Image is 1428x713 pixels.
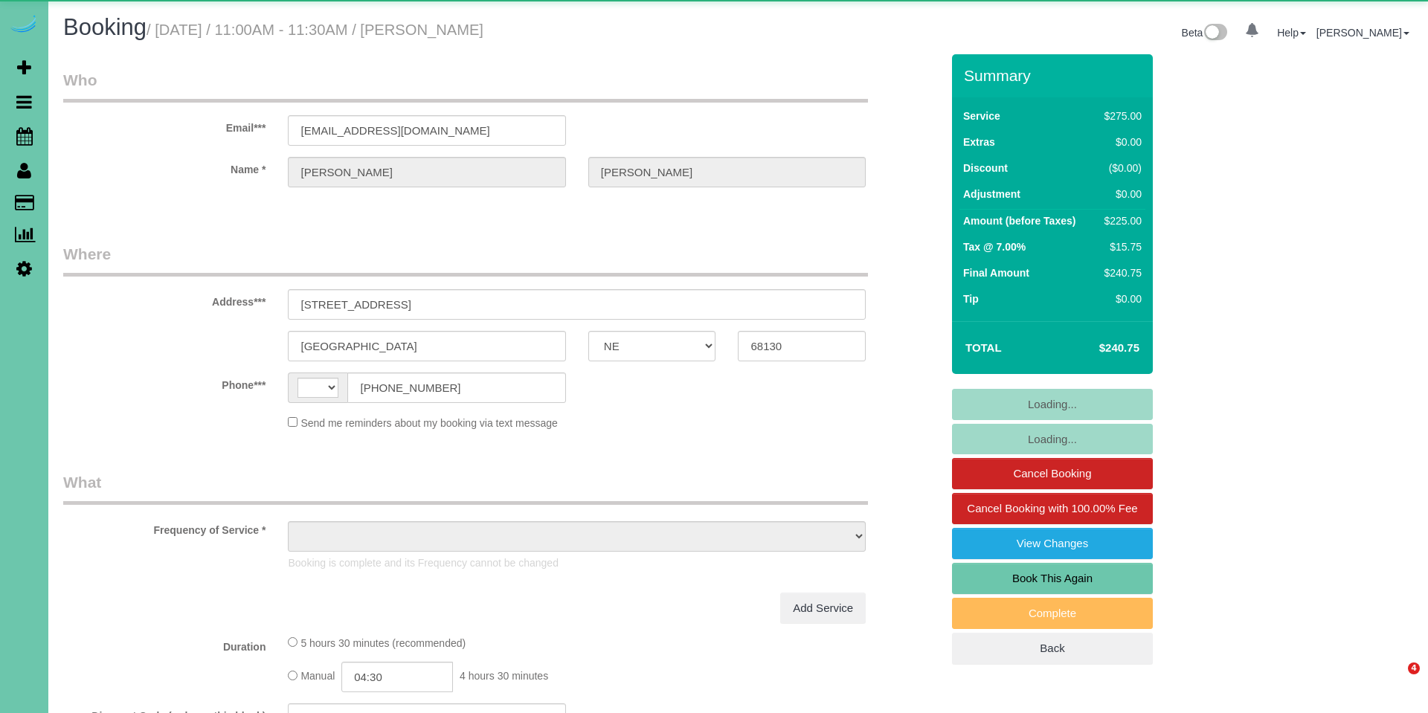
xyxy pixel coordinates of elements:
div: $240.75 [1099,265,1142,280]
div: $0.00 [1099,187,1142,201]
h4: $240.75 [1055,342,1139,355]
label: Service [963,109,1000,123]
legend: Where [63,243,868,277]
h3: Summary [964,67,1145,84]
label: Frequency of Service * [52,517,277,538]
a: Beta [1182,27,1228,39]
div: $275.00 [1099,109,1142,123]
a: Help [1277,27,1306,39]
span: 4 [1408,662,1420,674]
a: Book This Again [952,563,1153,594]
span: 4 hours 30 minutes [460,671,548,683]
img: New interface [1203,24,1227,43]
label: Extras [963,135,995,149]
div: $0.00 [1099,291,1142,306]
a: Cancel Booking [952,458,1153,489]
a: Add Service [780,593,866,624]
a: View Changes [952,528,1153,559]
label: Final Amount [963,265,1029,280]
small: / [DATE] / 11:00AM - 11:30AM / [PERSON_NAME] [147,22,483,38]
span: Send me reminders about my booking via text message [300,417,558,429]
p: Booking is complete and its Frequency cannot be changed [288,555,866,570]
legend: What [63,471,868,505]
label: Discount [963,161,1008,175]
iframe: Intercom live chat [1377,662,1413,698]
legend: Who [63,69,868,103]
a: Cancel Booking with 100.00% Fee [952,493,1153,524]
div: $15.75 [1099,239,1142,254]
span: Cancel Booking with 100.00% Fee [967,502,1137,514]
div: ($0.00) [1099,161,1142,175]
a: [PERSON_NAME] [1316,27,1409,39]
span: Manual [300,671,335,683]
label: Tip [963,291,979,306]
label: Adjustment [963,187,1020,201]
a: Back [952,633,1153,664]
span: 5 hours 30 minutes (recommended) [300,637,466,649]
strong: Total [965,341,1002,354]
label: Amount (before Taxes) [963,213,1075,228]
span: Booking [63,14,147,40]
img: Automaid Logo [9,15,39,36]
div: $225.00 [1099,213,1142,228]
div: $0.00 [1099,135,1142,149]
label: Tax @ 7.00% [963,239,1026,254]
label: Duration [52,634,277,654]
label: Name * [52,157,277,177]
